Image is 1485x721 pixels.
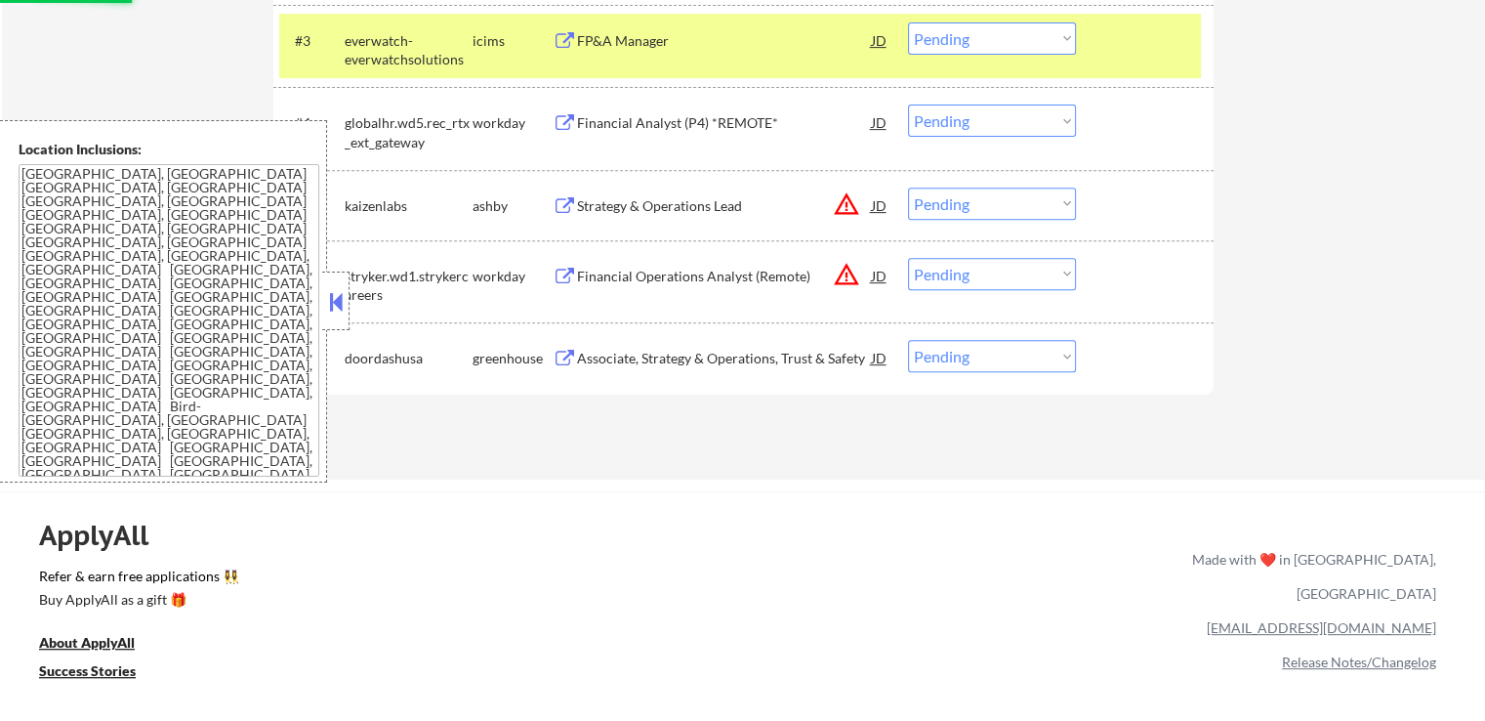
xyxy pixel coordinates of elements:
[577,196,872,216] div: Strategy & Operations Lead
[473,349,553,368] div: greenhouse
[870,188,889,223] div: JD
[870,340,889,375] div: JD
[870,258,889,293] div: JD
[39,590,234,615] a: Buy ApplyAll as a gift 🎁
[1184,542,1436,611] div: Made with ❤️ in [GEOGRAPHIC_DATA], [GEOGRAPHIC_DATA]
[39,661,162,686] a: Success Stories
[833,261,860,288] button: warning_amber
[295,113,329,133] div: #4
[473,113,553,133] div: workday
[19,140,319,159] div: Location Inclusions:
[39,519,171,552] div: ApplyAll
[577,31,872,51] div: FP&A Manager
[345,267,473,305] div: stryker.wd1.strykercareers
[473,196,553,216] div: ashby
[345,349,473,368] div: doordashusa
[473,267,553,286] div: workday
[577,349,872,368] div: Associate, Strategy & Operations, Trust & Safety
[39,593,234,607] div: Buy ApplyAll as a gift 🎁
[870,105,889,140] div: JD
[833,191,860,218] button: warning_amber
[473,31,553,51] div: icims
[295,31,329,51] div: #3
[345,113,473,151] div: globalhr.wd5.rec_rtx_ext_gateway
[39,662,136,679] u: Success Stories
[577,267,872,286] div: Financial Operations Analyst (Remote)
[870,22,889,58] div: JD
[577,113,872,133] div: Financial Analyst (P4) *REMOTE*
[345,196,473,216] div: kaizenlabs
[345,31,473,69] div: everwatch-everwatchsolutions
[1207,619,1436,636] a: [EMAIL_ADDRESS][DOMAIN_NAME]
[39,570,784,590] a: Refer & earn free applications 👯‍♀️
[1282,654,1436,670] a: Release Notes/Changelog
[39,633,162,657] a: About ApplyAll
[39,634,135,651] u: About ApplyAll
